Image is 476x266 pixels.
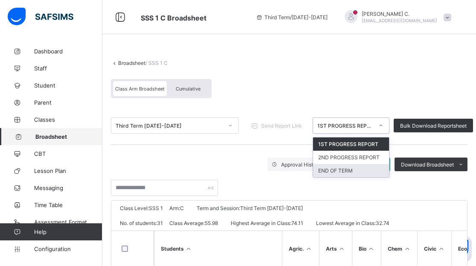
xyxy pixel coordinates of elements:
a: Broadsheet [118,60,145,66]
span: Messaging [34,184,102,191]
span: / SSS 1 C [145,60,168,66]
i: Sort in Ascending Order [403,246,411,252]
span: SSS 1 [149,205,163,211]
th: Chem [381,231,417,266]
span: Broadsheet [35,133,102,140]
span: No. of students: [120,220,157,226]
span: Classes [34,116,102,123]
th: Bio [352,231,381,266]
span: 74.11 [291,220,303,226]
i: Sort Ascending [185,246,192,252]
span: Assessment Format [34,219,102,225]
span: Highest Average in Class: [231,220,291,226]
span: Send Report Link [261,123,302,129]
span: CBT [34,150,102,157]
span: Help [34,228,102,235]
span: Configuration [34,246,102,252]
span: Dashboard [34,48,102,55]
div: 1ST PROGRESS REPORT [313,137,389,151]
th: Civic [417,231,451,266]
div: 1ST PROGRESS REPORT [317,123,374,129]
span: Lesson Plan [34,167,102,174]
i: Sort in Ascending Order [438,246,445,252]
span: Time Table [34,202,102,208]
span: Cumulative [176,86,200,92]
span: C [180,205,184,211]
span: Class Level: [120,205,149,211]
span: Approval History [281,161,321,168]
img: safsims [8,8,73,26]
span: Download Broadsheet [401,161,454,168]
i: Sort in Ascending Order [368,246,375,252]
i: Sort in Ascending Order [338,246,345,252]
span: [PERSON_NAME] C. [362,11,437,17]
div: Third Term [DATE]-[DATE] [116,123,223,129]
div: END OF TERM [313,164,389,177]
span: Class Average: [169,220,205,226]
span: Third Term [DATE]-[DATE] [240,205,303,211]
th: Students [154,231,282,266]
span: Term and Session: [197,205,240,211]
span: 31 [157,220,163,226]
span: Staff [34,65,102,72]
span: Class Arm Broadsheet [115,86,165,92]
span: Parent [34,99,102,106]
span: session/term information [256,14,328,20]
th: Agric. [282,231,319,266]
th: Arts [319,231,352,266]
span: [EMAIL_ADDRESS][DOMAIN_NAME] [362,18,437,23]
span: Arm: [169,205,180,211]
span: Student [34,82,102,89]
span: Class Arm Broadsheet [141,14,206,22]
span: Lowest Average in Class: [316,220,376,226]
span: 32.74 [376,220,389,226]
span: Bulk Download Reportsheet [400,123,467,129]
div: EmmanuelC. [336,10,456,24]
i: Sort in Ascending Order [305,246,313,252]
div: 2ND PROGRESS REPORT [313,151,389,164]
span: 55.98 [205,220,218,226]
